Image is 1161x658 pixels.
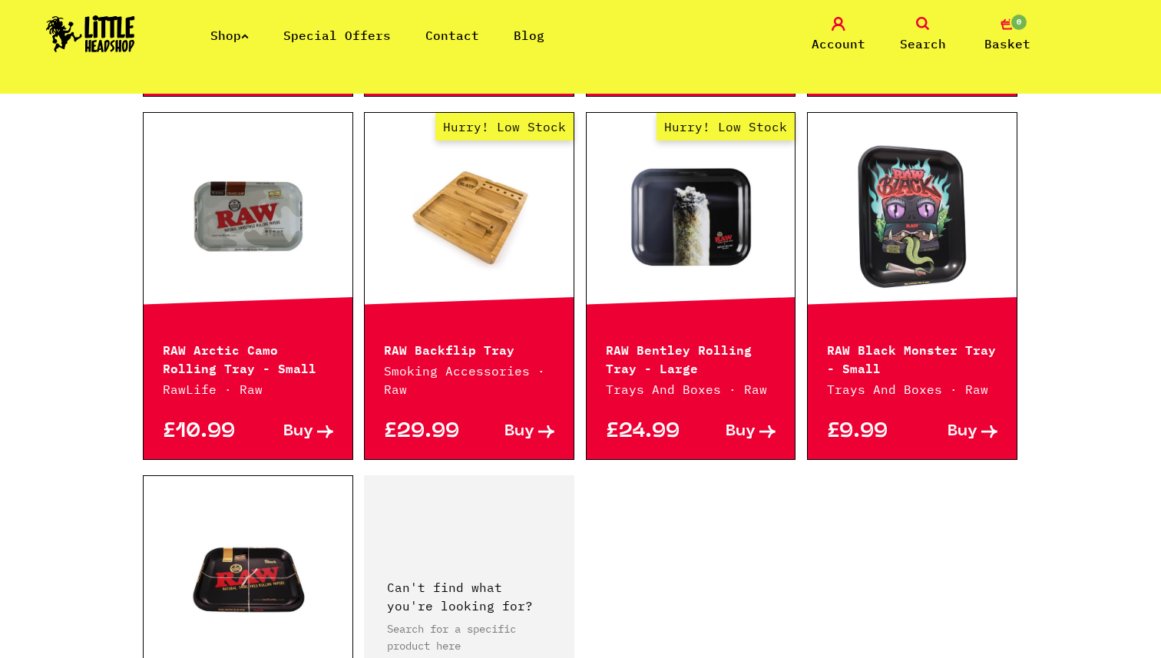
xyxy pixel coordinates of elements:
[606,424,691,440] p: £24.99
[504,424,534,440] span: Buy
[691,424,776,440] a: Buy
[587,140,795,293] a: Hurry! Low Stock
[425,28,479,43] a: Contact
[387,578,551,615] p: Can't find what you're looking for?
[606,380,776,398] p: Trays And Boxes · Raw
[827,339,997,376] p: RAW Black Monster Tray - Small
[163,424,248,440] p: £10.99
[726,424,756,440] span: Buy
[900,35,946,53] span: Search
[912,424,997,440] a: Buy
[283,28,391,43] a: Special Offers
[827,424,912,440] p: £9.99
[514,28,544,43] a: Blog
[387,620,551,654] p: Search for a specific product here
[885,17,961,53] a: Search
[827,380,997,398] p: Trays And Boxes · Raw
[657,113,795,141] span: Hurry! Low Stock
[283,424,313,440] span: Buy
[163,339,333,376] p: RAW Arctic Camo Rolling Tray - Small
[163,380,333,398] p: RawLife · Raw
[384,362,554,398] p: Smoking Accessories · Raw
[984,35,1030,53] span: Basket
[365,140,574,293] a: Hurry! Low Stock
[210,28,249,43] a: Shop
[1010,13,1028,31] span: 0
[435,113,574,141] span: Hurry! Low Stock
[606,339,776,376] p: RAW Bentley Rolling Tray - Large
[384,424,469,440] p: £29.99
[812,35,865,53] span: Account
[969,17,1046,53] a: 0 Basket
[469,424,554,440] a: Buy
[948,424,977,440] span: Buy
[46,15,135,52] img: Little Head Shop Logo
[384,339,554,358] p: RAW Backflip Tray
[248,424,333,440] a: Buy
